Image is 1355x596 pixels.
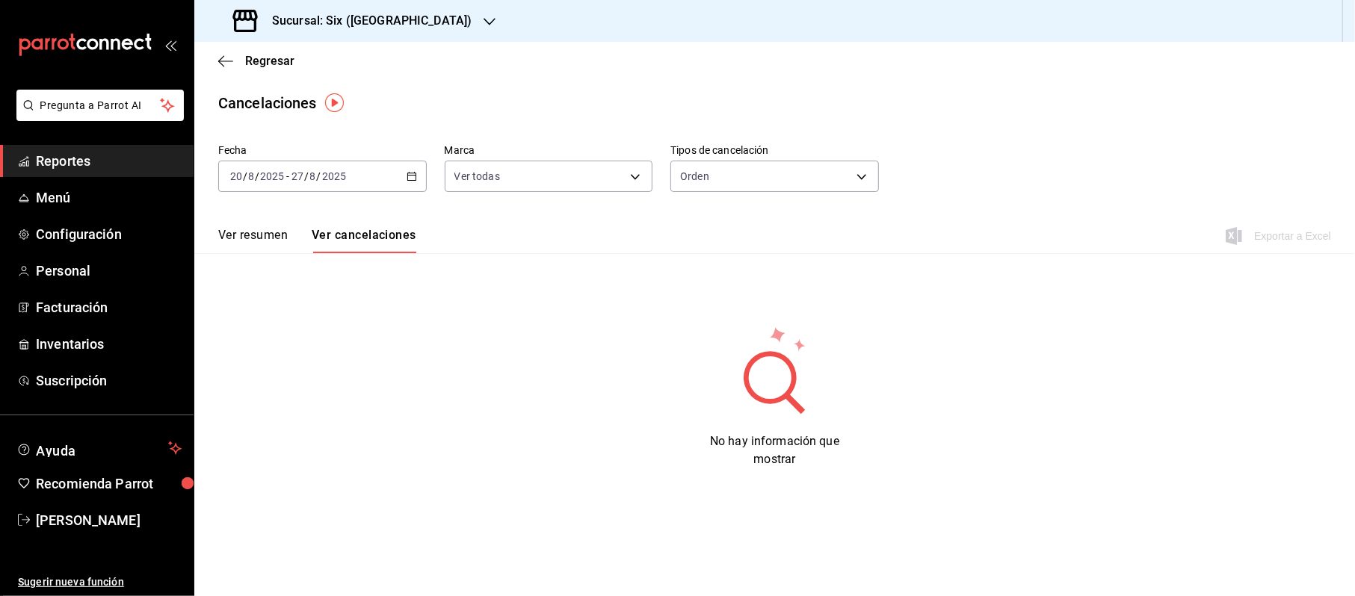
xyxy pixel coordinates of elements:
[680,169,709,184] span: Orden
[18,574,182,590] span: Sugerir nueva función
[710,434,839,466] span: No hay información que mostrar
[304,170,309,182] span: /
[36,151,182,171] span: Reportes
[218,228,288,253] button: Ver resumen
[325,93,344,112] img: Tooltip marker
[218,228,416,253] div: navigation tabs
[36,297,182,317] span: Facturación
[36,370,182,391] span: Suscripción
[286,170,289,182] span: -
[10,108,184,124] a: Pregunta a Parrot AI
[291,170,304,182] input: --
[445,146,653,156] label: Marca
[36,187,182,208] span: Menú
[36,510,182,530] span: [PERSON_NAME]
[247,170,255,182] input: --
[260,12,472,30] h3: Sucursal: Six ([GEOGRAPHIC_DATA])
[245,54,294,68] span: Regresar
[218,146,427,156] label: Fecha
[309,170,317,182] input: --
[218,54,294,68] button: Regresar
[164,39,176,51] button: open_drawer_menu
[218,92,317,114] div: Cancelaciones
[321,170,347,182] input: ----
[259,170,285,182] input: ----
[16,90,184,121] button: Pregunta a Parrot AI
[36,334,182,354] span: Inventarios
[312,228,416,253] button: Ver cancelaciones
[36,224,182,244] span: Configuración
[36,261,182,281] span: Personal
[229,170,243,182] input: --
[454,169,500,184] span: Ver todas
[243,170,247,182] span: /
[317,170,321,182] span: /
[36,439,162,457] span: Ayuda
[670,146,879,156] label: Tipos de cancelación
[255,170,259,182] span: /
[40,98,161,114] span: Pregunta a Parrot AI
[36,474,182,494] span: Recomienda Parrot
